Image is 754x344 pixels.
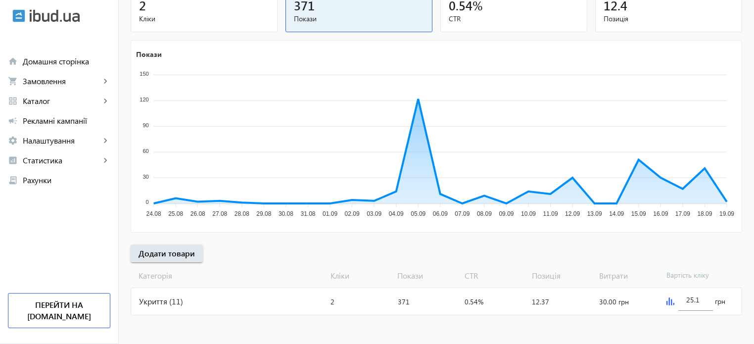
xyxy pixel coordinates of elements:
tspan: 10.09 [521,210,536,217]
span: Витрати [595,270,662,281]
span: Вартість кліку [662,270,730,281]
mat-icon: analytics [8,155,18,165]
img: graph.svg [666,297,674,305]
span: Налаштування [23,136,100,146]
span: 30.00 грн [599,297,629,306]
mat-icon: keyboard_arrow_right [100,96,110,106]
mat-icon: keyboard_arrow_right [100,136,110,146]
tspan: 01.09 [323,210,337,217]
tspan: 05.09 [411,210,425,217]
tspan: 16.09 [653,210,668,217]
tspan: 0 [146,199,149,205]
mat-icon: campaign [8,116,18,126]
span: Позиція [528,270,595,281]
mat-icon: shopping_cart [8,76,18,86]
text: Покази [136,49,162,58]
span: 0.54% [465,297,483,306]
mat-icon: settings [8,136,18,146]
tspan: 19.09 [719,210,734,217]
span: Рахунки [23,175,110,185]
tspan: 31.08 [300,210,315,217]
tspan: 24.08 [146,210,161,217]
tspan: 13.09 [587,210,602,217]
span: Додати товари [139,248,195,259]
span: Каталог [23,96,100,106]
img: ibud_text.svg [30,9,80,22]
tspan: 90 [142,122,148,128]
mat-icon: receipt_long [8,175,18,185]
span: CTR [461,270,528,281]
tspan: 14.09 [609,210,624,217]
tspan: 120 [140,97,148,102]
tspan: 29.08 [256,210,271,217]
tspan: 12.09 [565,210,580,217]
div: Укриття (11) [131,288,327,315]
span: Кліки [139,14,269,24]
span: Кліки [327,270,394,281]
tspan: 18.09 [697,210,712,217]
a: Перейти на [DOMAIN_NAME] [8,293,110,328]
tspan: 150 [140,71,148,77]
span: 2 [330,297,334,306]
tspan: 03.09 [367,210,381,217]
span: Статистика [23,155,100,165]
span: Замовлення [23,76,100,86]
tspan: 27.08 [212,210,227,217]
span: Покази [294,14,424,24]
span: Рекламні кампанії [23,116,110,126]
tspan: 08.09 [477,210,492,217]
tspan: 06.09 [433,210,448,217]
mat-icon: keyboard_arrow_right [100,155,110,165]
tspan: 04.09 [389,210,404,217]
button: Додати товари [131,245,203,262]
mat-icon: home [8,56,18,66]
tspan: 07.09 [455,210,470,217]
tspan: 15.09 [631,210,646,217]
tspan: 09.09 [499,210,514,217]
mat-icon: grid_view [8,96,18,106]
span: Категорія [131,270,327,281]
span: 12.37 [532,297,549,306]
span: Домашня сторінка [23,56,110,66]
tspan: 30.08 [279,210,293,217]
tspan: 60 [142,148,148,154]
tspan: 30 [142,174,148,180]
tspan: 28.08 [235,210,249,217]
span: Покази [393,270,461,281]
tspan: 25.08 [168,210,183,217]
tspan: 11.09 [543,210,558,217]
span: Позиція [604,14,734,24]
img: ibud.svg [12,9,25,22]
tspan: 26.08 [190,210,205,217]
span: CTR [449,14,579,24]
tspan: 17.09 [675,210,690,217]
span: грн [715,296,725,306]
span: 371 [398,297,410,306]
mat-icon: keyboard_arrow_right [100,76,110,86]
tspan: 02.09 [345,210,360,217]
